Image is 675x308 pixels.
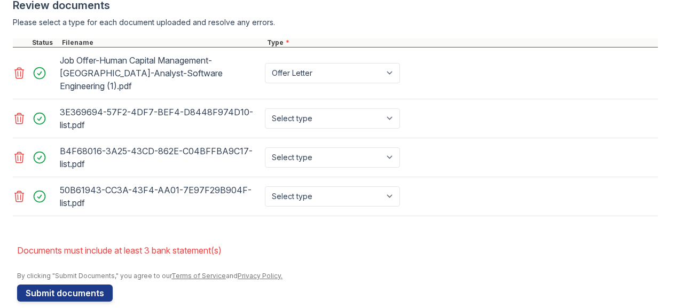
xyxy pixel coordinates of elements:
[171,272,226,280] a: Terms of Service
[60,38,265,47] div: Filename
[17,272,658,280] div: By clicking "Submit Documents," you agree to our and
[13,17,658,28] div: Please select a type for each document uploaded and resolve any errors.
[60,104,261,133] div: 3E369694-57F2-4DF7-BEF4-D8448F974D10-list.pdf
[265,38,658,47] div: Type
[17,240,658,261] li: Documents must include at least 3 bank statement(s)
[30,38,60,47] div: Status
[60,52,261,94] div: Job Offer-Human Capital Management-[GEOGRAPHIC_DATA]-Analyst-Software Engineering (1).pdf
[17,285,113,302] button: Submit documents
[60,181,261,211] div: 50B61943-CC3A-43F4-AA01-7E97F29B904F-list.pdf
[238,272,282,280] a: Privacy Policy.
[60,143,261,172] div: B4F68016-3A25-43CD-862E-C04BFFBA9C17-list.pdf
